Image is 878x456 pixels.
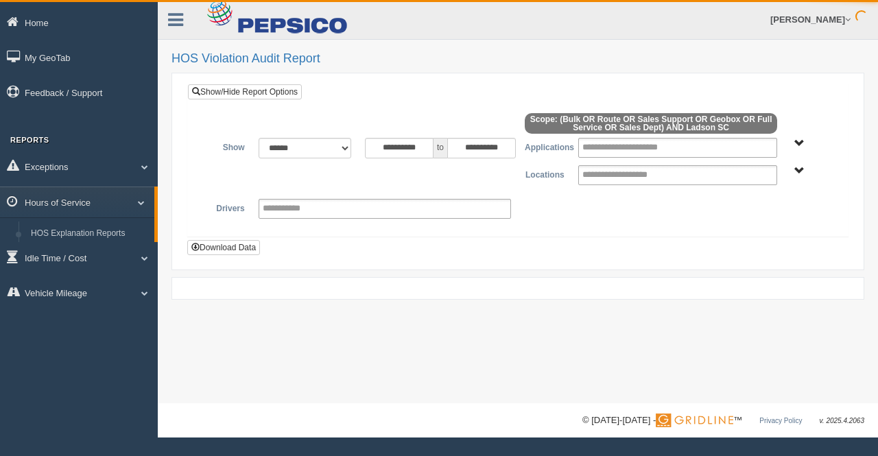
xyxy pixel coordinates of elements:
[820,417,864,424] span: v. 2025.4.2063
[582,413,864,428] div: © [DATE]-[DATE] - ™
[188,84,302,99] a: Show/Hide Report Options
[187,240,260,255] button: Download Data
[656,413,733,427] img: Gridline
[198,199,252,215] label: Drivers
[759,417,802,424] a: Privacy Policy
[198,138,252,154] label: Show
[25,221,154,246] a: HOS Explanation Reports
[171,52,864,66] h2: HOS Violation Audit Report
[525,113,777,134] span: Scope: (Bulk OR Route OR Sales Support OR Geobox OR Full Service OR Sales Dept) AND Ladson SC
[518,165,571,182] label: Locations
[434,138,447,158] span: to
[518,138,571,154] label: Applications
